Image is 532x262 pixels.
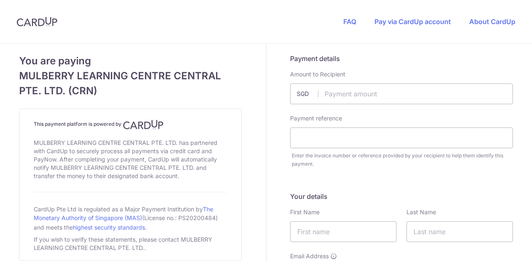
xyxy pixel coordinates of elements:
span: SGD [297,90,318,98]
h5: Your details [290,191,513,201]
a: About CardUp [469,17,515,26]
h4: This payment platform is powered by [34,120,227,130]
img: CardUp [123,120,164,130]
a: highest security standards [73,224,145,231]
input: Payment amount [290,83,513,104]
span: You are paying [19,54,242,69]
a: Pay via CardUp account [374,17,451,26]
img: CardUp [17,17,57,27]
input: Last name [406,221,513,242]
label: First Name [290,208,320,216]
h5: Payment details [290,54,513,64]
label: Last Name [406,208,436,216]
div: CardUp Pte Ltd is regulated as a Major Payment Institution by (License no.: PS20200484) and meets... [34,202,227,234]
label: Amount to Recipient [290,70,345,78]
div: MULBERRY LEARNING CENTRE CENTRAL PTE. LTD. has partnered with CardUp to securely process all paym... [34,137,227,182]
label: Payment reference [290,114,342,122]
input: First name [290,221,397,242]
div: Enter the invoice number or reference provided by your recipient to help them identify this payment. [292,152,513,168]
div: If you wish to verify these statements, please contact MULBERRY LEARNING CENTRE CENTRAL PTE. LTD.. [34,234,227,254]
span: MULBERRY LEARNING CENTRE CENTRAL PTE. LTD. (CRN) [19,69,242,98]
span: Email Address [290,252,329,260]
a: FAQ [343,17,356,26]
